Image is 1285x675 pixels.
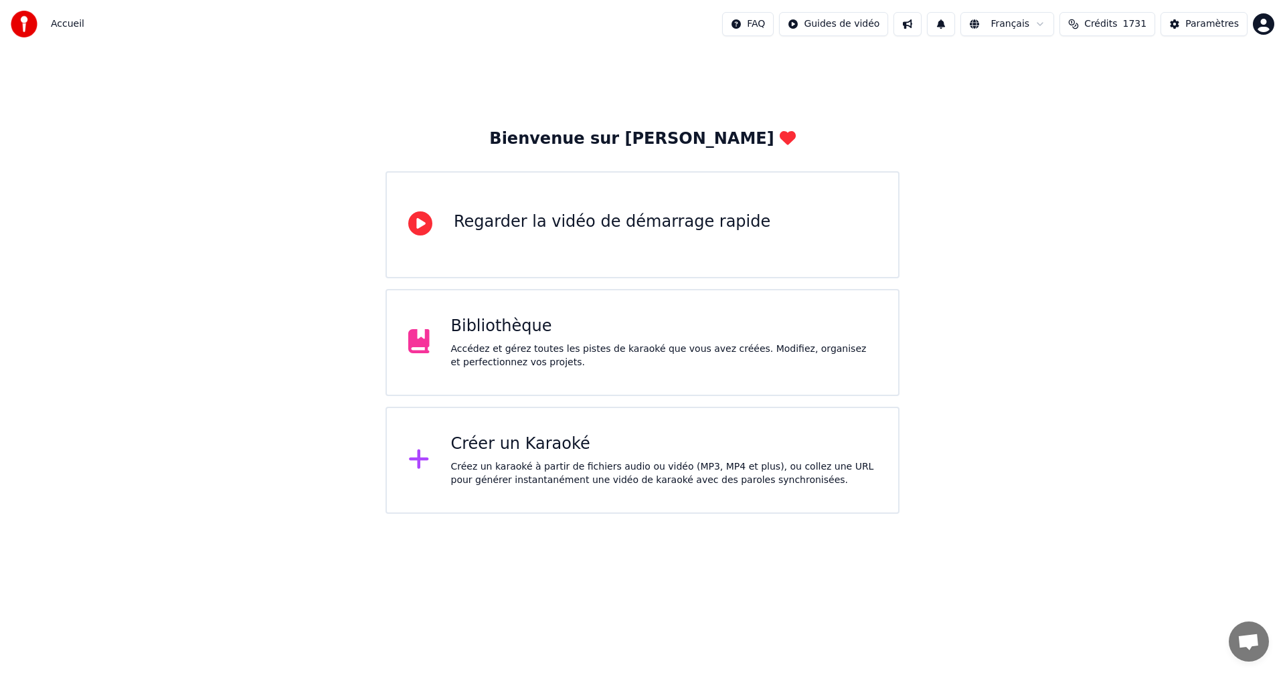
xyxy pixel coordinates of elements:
span: Accueil [51,17,84,31]
button: Crédits1731 [1059,12,1155,36]
span: 1731 [1123,17,1147,31]
div: Créer un Karaoké [451,433,877,455]
div: Bibliothèque [451,316,877,337]
div: Bienvenue sur [PERSON_NAME] [489,128,795,150]
button: Guides de vidéo [779,12,888,36]
span: Crédits [1084,17,1117,31]
div: Accédez et gérez toutes les pistes de karaoké que vous avez créées. Modifiez, organisez et perfec... [451,343,877,369]
img: youka [11,11,37,37]
a: Ouvrir le chat [1229,621,1269,662]
nav: breadcrumb [51,17,84,31]
button: Paramètres [1161,12,1248,36]
div: Regarder la vidéo de démarrage rapide [454,211,770,233]
div: Paramètres [1185,17,1239,31]
div: Créez un karaoké à partir de fichiers audio ou vidéo (MP3, MP4 et plus), ou collez une URL pour g... [451,460,877,487]
button: FAQ [722,12,774,36]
